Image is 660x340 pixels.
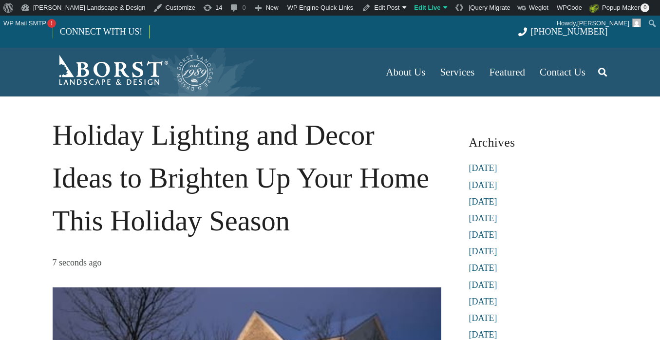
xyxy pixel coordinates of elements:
a: [DATE] [469,180,497,190]
a: Borst-Logo [53,53,214,92]
a: Howdy, [553,16,645,31]
a: Search [593,60,612,84]
a: [DATE] [469,297,497,306]
a: [PHONE_NUMBER] [518,27,607,37]
a: [DATE] [469,263,497,273]
a: [DATE] [469,197,497,207]
span: About Us [386,66,425,78]
a: Featured [482,48,532,96]
span: Contact Us [540,66,585,78]
a: [DATE] [469,230,497,240]
a: Services [433,48,482,96]
h1: Holiday Lighting and Decor Ideas to Brighten Up Your Home This Holiday Season [53,114,441,242]
a: [DATE] [469,246,497,256]
a: CONNECT WITH US! [53,20,149,43]
span: Featured [490,66,525,78]
span: Services [440,66,474,78]
a: [DATE] [469,163,497,173]
h3: Archives [469,132,608,153]
span: ! [47,19,56,28]
time: 15 October 2025 at 10:43:42 America/New_York [53,255,102,270]
a: [DATE] [469,280,497,290]
a: Contact Us [532,48,593,96]
a: About Us [378,48,433,96]
a: [DATE] [469,213,497,223]
a: [DATE] [469,313,497,323]
span: [PHONE_NUMBER] [531,27,608,37]
span: [PERSON_NAME] [577,19,629,27]
span: 0 [641,3,649,12]
a: [DATE] [469,330,497,340]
